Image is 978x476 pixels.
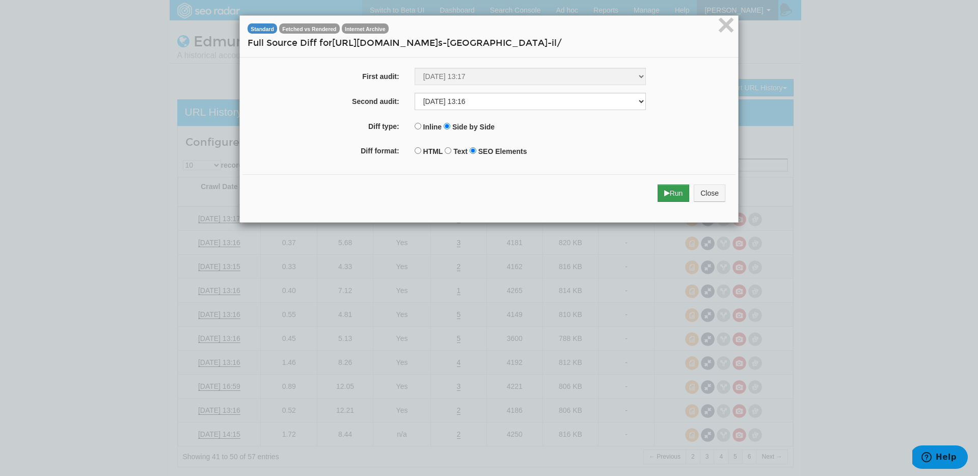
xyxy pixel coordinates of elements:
span: Source diff between different audits [248,23,277,34]
span: × [717,8,735,42]
label: First audit: [242,68,407,82]
span: Source diff between raw HTTP and Rendered HTML [279,23,340,34]
span: Source diff between raw HTTP and Internet Archive [342,23,389,34]
h4: Full Source Diff for [248,37,730,49]
label: Diff type: [242,118,407,131]
label: SEO Elements [478,146,527,156]
label: Diff format: [242,142,407,156]
label: Side by Side [452,122,495,132]
iframe: Opens a widget where you can find more information [912,445,968,471]
label: Inline [423,122,442,132]
label: Second audit: [242,93,407,107]
label: HTML [423,146,443,156]
label: Text [453,146,468,156]
span: s-[GEOGRAPHIC_DATA]-il/ [438,38,562,48]
button: Run [658,184,690,202]
button: Close [694,184,725,202]
button: Close [717,16,735,37]
span: [URL][DOMAIN_NAME] [332,38,438,48]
